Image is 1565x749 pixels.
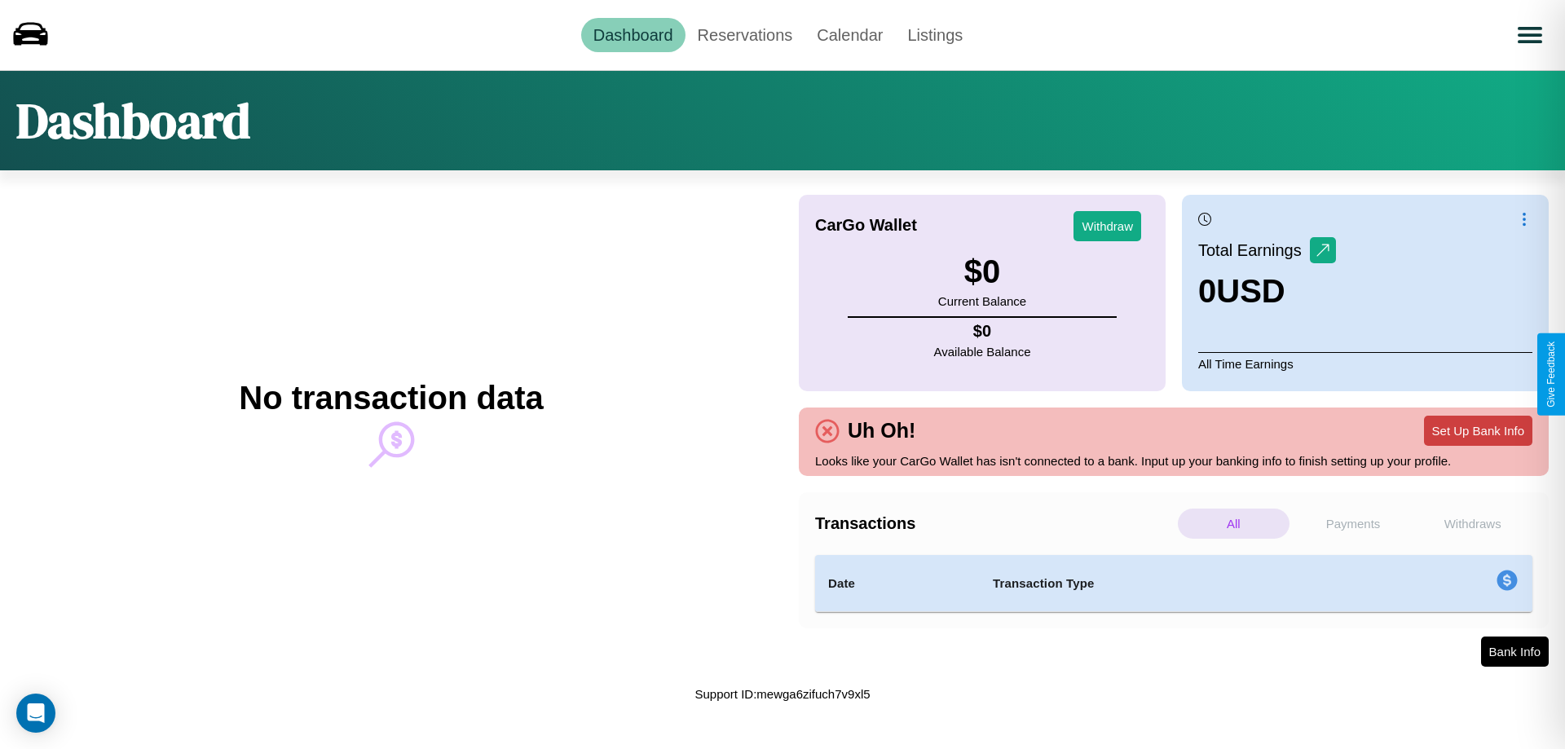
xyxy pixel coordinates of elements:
[815,555,1532,612] table: simple table
[805,18,895,52] a: Calendar
[993,574,1363,593] h4: Transaction Type
[1198,352,1532,375] p: All Time Earnings
[1073,211,1141,241] button: Withdraw
[934,341,1031,363] p: Available Balance
[1417,509,1528,539] p: Withdraws
[16,87,250,154] h1: Dashboard
[16,694,55,733] div: Open Intercom Messenger
[1198,273,1336,310] h3: 0 USD
[895,18,975,52] a: Listings
[1298,509,1409,539] p: Payments
[815,514,1174,533] h4: Transactions
[934,322,1031,341] h4: $ 0
[840,419,924,443] h4: Uh Oh!
[1545,341,1557,408] div: Give Feedback
[239,380,543,416] h2: No transaction data
[686,18,805,52] a: Reservations
[1198,236,1310,265] p: Total Earnings
[1178,509,1289,539] p: All
[815,450,1532,472] p: Looks like your CarGo Wallet has isn't connected to a bank. Input up your banking info to finish ...
[828,574,967,593] h4: Date
[1507,12,1553,58] button: Open menu
[938,290,1026,312] p: Current Balance
[581,18,686,52] a: Dashboard
[815,216,917,235] h4: CarGo Wallet
[938,253,1026,290] h3: $ 0
[1424,416,1532,446] button: Set Up Bank Info
[1481,637,1549,667] button: Bank Info
[694,683,870,705] p: Support ID: mewga6zifuch7v9xl5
